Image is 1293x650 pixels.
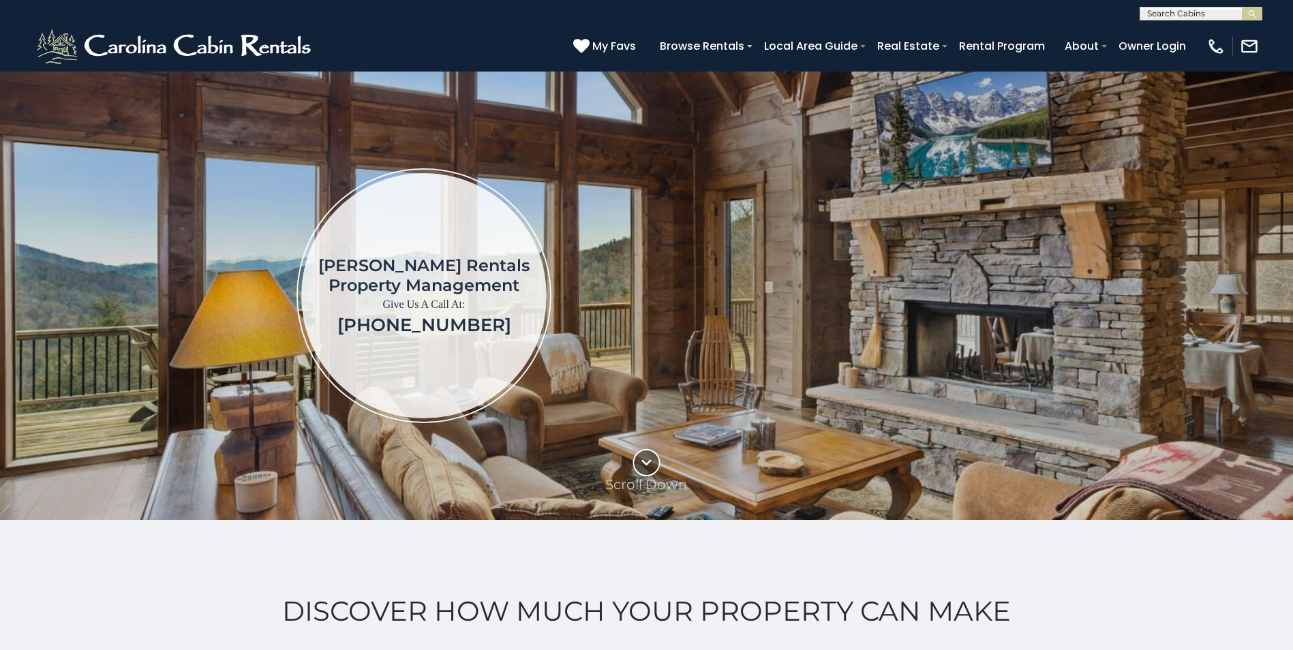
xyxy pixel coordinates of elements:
img: phone-regular-white.png [1206,37,1226,56]
a: Rental Program [952,34,1052,58]
span: My Favs [592,37,636,55]
h1: [PERSON_NAME] Rentals Property Management [318,256,530,295]
img: White-1-2.png [34,26,317,67]
a: Local Area Guide [757,34,864,58]
iframe: New Contact Form [771,112,1216,479]
a: Browse Rentals [653,34,751,58]
p: Give Us A Call At: [318,295,530,314]
p: Scroll Down [605,476,688,493]
a: Real Estate [870,34,946,58]
img: mail-regular-white.png [1240,37,1259,56]
h2: Discover How Much Your Property Can Make [34,595,1259,627]
a: Owner Login [1112,34,1193,58]
a: About [1058,34,1106,58]
a: [PHONE_NUMBER] [337,314,511,336]
a: My Favs [573,37,639,55]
